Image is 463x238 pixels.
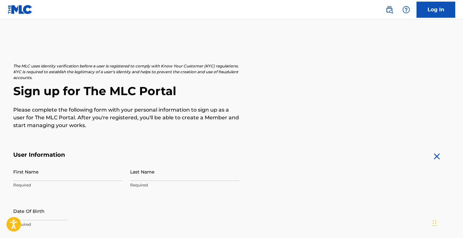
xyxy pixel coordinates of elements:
a: Public Search [383,3,396,16]
p: Please complete the following form with your personal information to sign up as a user for The ML... [13,106,239,129]
p: The MLC uses identity verification before a user is registered to comply with Know Your Customer ... [13,63,239,81]
div: Drag [433,213,437,233]
h2: Sign up for The MLC Portal [13,84,450,98]
div: Help [400,3,413,16]
img: close [432,151,442,162]
h5: User Information [13,151,239,159]
img: search [386,6,393,14]
img: MLC Logo [8,5,33,14]
p: Required [130,182,239,188]
img: help [402,6,410,14]
a: Log In [417,2,455,18]
p: Required [13,182,122,188]
iframe: Chat Widget [431,207,463,238]
p: Required [13,222,122,227]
